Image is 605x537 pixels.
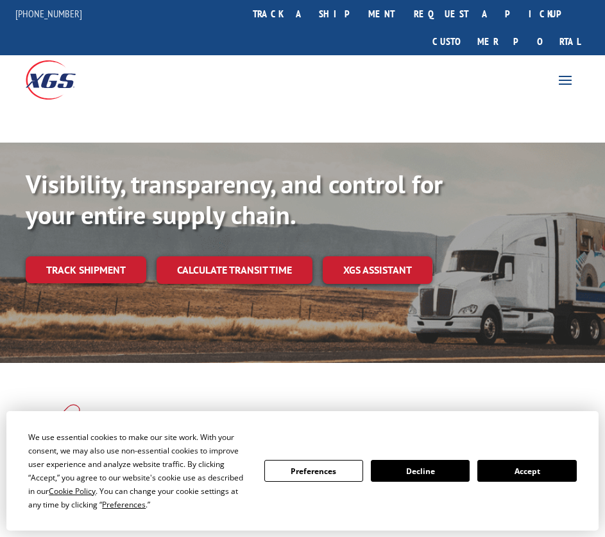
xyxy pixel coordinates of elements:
[49,486,96,497] span: Cookie Policy
[102,499,146,510] span: Preferences
[51,404,91,437] img: xgs-icon-total-supply-chain-intelligence-red
[423,28,590,55] a: Customer Portal
[264,460,363,482] button: Preferences
[26,256,146,283] a: Track shipment
[157,256,312,284] a: Calculate transit time
[323,256,432,284] a: XGS ASSISTANT
[15,7,82,20] a: [PHONE_NUMBER]
[6,411,599,531] div: Cookie Consent Prompt
[477,460,576,482] button: Accept
[28,430,248,511] div: We use essential cookies to make our site work. With your consent, we may also use non-essential ...
[371,460,470,482] button: Decline
[26,167,443,231] b: Visibility, transparency, and control for your entire supply chain.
